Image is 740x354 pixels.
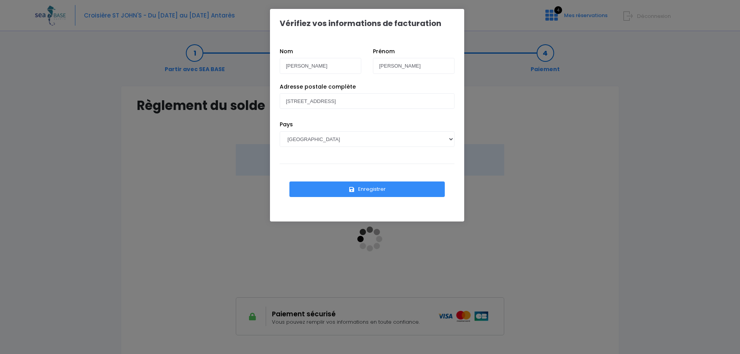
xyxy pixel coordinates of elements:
label: Nom [280,47,293,56]
label: Pays [280,120,293,129]
label: Prénom [373,47,395,56]
button: Enregistrer [289,181,445,197]
label: Adresse postale complète [280,83,356,91]
h1: Vérifiez vos informations de facturation [280,19,441,28]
